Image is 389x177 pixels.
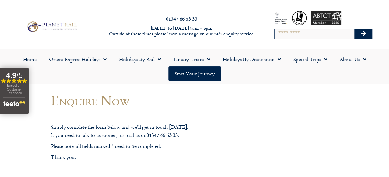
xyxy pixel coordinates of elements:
a: Holidays by Destination [217,52,287,66]
h1: Enquire Now [51,93,238,108]
strong: 01347 66 53 33 [147,131,178,138]
h6: [DATE] to [DATE] 9am – 5pm Outside of these times please leave a message on our 24/7 enquiry serv... [105,25,258,37]
a: Orient Express Holidays [43,52,113,66]
a: Special Trips [287,52,333,66]
button: Search [354,29,372,39]
span: Your last name [87,140,119,147]
a: About Us [333,52,372,66]
a: Home [17,52,43,66]
p: Simply complete the form below and we’ll get in touch [DATE]. If you need to talk to us sooner, j... [51,123,238,139]
a: 01347 66 53 33 [166,15,197,22]
a: Luxury Trains [167,52,217,66]
a: Start your Journey [168,66,221,81]
p: Thank you. [51,153,238,161]
a: Holidays by Rail [113,52,167,66]
nav: Menu [3,52,386,81]
img: Planet Rail Train Holidays Logo [25,20,78,33]
p: Please note, all fields marked * need to be completed. [51,142,238,150]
